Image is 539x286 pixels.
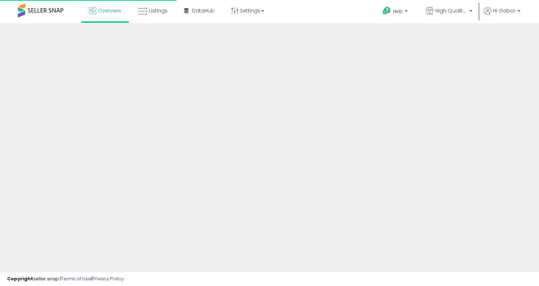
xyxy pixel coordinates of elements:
[61,275,91,282] a: Terms of Use
[192,7,214,14] span: DataHub
[493,7,515,14] span: Hi Gabor
[484,7,520,23] a: Hi Gabor
[92,275,124,282] a: Privacy Policy
[377,1,415,23] a: Help
[7,276,124,282] div: seller snap | |
[382,6,391,15] i: Get Help
[7,275,33,282] strong: Copyright
[149,7,167,14] span: Listings
[98,7,121,14] span: Overview
[435,7,467,14] span: High Quality Good Prices
[393,8,403,14] span: Help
